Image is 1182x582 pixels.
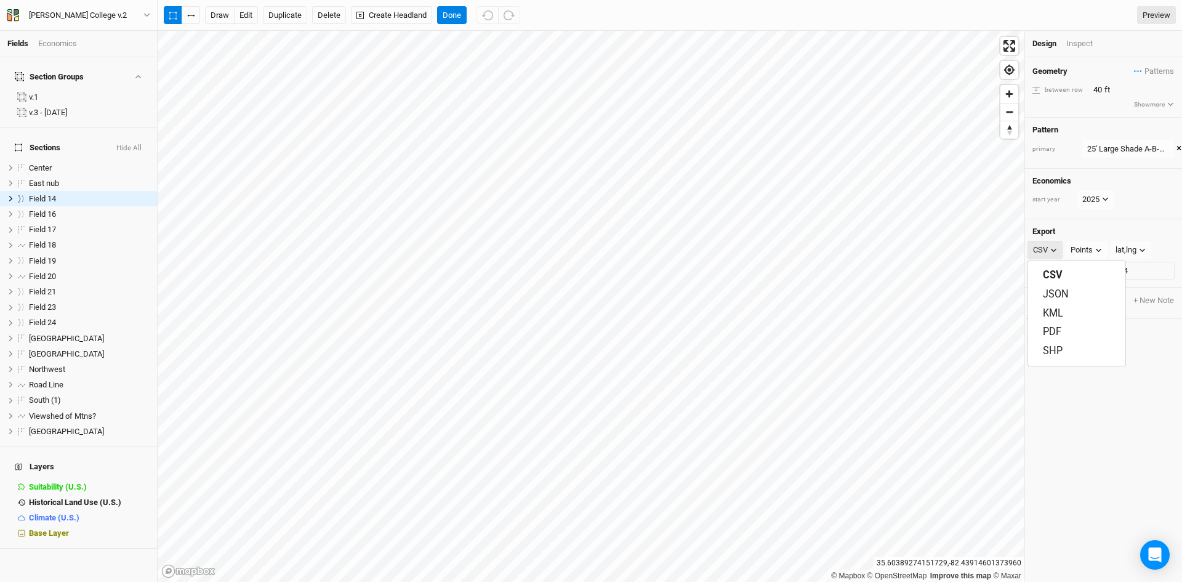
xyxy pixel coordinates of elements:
span: South (1) [29,395,61,405]
div: Historical Land Use (U.S.) [29,498,150,507]
div: Field 14 [29,194,150,204]
button: Undo (^z) [476,6,499,25]
div: Open Intercom Messenger [1140,540,1170,570]
span: JSON [1043,288,1069,302]
button: lat,lng [1110,241,1151,259]
div: Economics [38,38,77,49]
a: Improve this map [930,572,991,580]
button: Zoom out [1000,103,1018,121]
span: Field 23 [29,302,56,312]
a: Mapbox [831,572,865,580]
span: Northwest [29,365,65,374]
div: South (1) [29,395,150,405]
a: Maxar [993,572,1021,580]
div: Field 16 [29,209,150,219]
button: Create Headland [351,6,432,25]
div: Field 20 [29,272,150,281]
div: 25' Large Shade A-B-A-B-C-B 10 [1087,143,1168,155]
button: Showmore [1133,99,1175,110]
button: Done [437,6,467,25]
div: Inspect [1066,38,1110,49]
div: CSV [1033,244,1048,256]
span: Field 20 [29,272,56,281]
span: Field 16 [29,209,56,219]
div: East nub [29,179,150,188]
button: CSV [1027,241,1063,259]
button: × [1176,142,1181,156]
div: North Center [29,334,150,344]
span: Center [29,163,52,172]
div: Center [29,163,150,173]
button: [PERSON_NAME] College v.2 [6,9,151,22]
div: Design [1032,38,1056,49]
canvas: Map [158,31,1024,582]
div: Warren Wilson College v.2 [29,9,127,22]
button: draw [205,6,235,25]
button: 25' Large Shade A-B-A-B-C-B 10 [1082,140,1174,158]
button: Find my location [1000,61,1018,79]
a: Mapbox logo [161,564,215,578]
div: primary [1032,145,1075,154]
span: Enter fullscreen [1000,37,1018,55]
span: [GEOGRAPHIC_DATA] [29,349,104,358]
div: Section Groups [15,72,84,82]
button: Patterns [1133,65,1175,78]
div: North East [29,349,150,359]
div: v.3 - 9.10.25 [29,108,150,118]
div: Base Layer [29,528,150,538]
div: Points [1071,244,1093,256]
div: lat,lng [1116,244,1136,256]
div: Field 18 [29,240,150,250]
span: Field 21 [29,287,56,296]
span: East nub [29,179,59,188]
div: Northwest [29,365,150,374]
div: West Center [29,427,150,437]
span: Suitability (U.S.) [29,482,87,491]
button: Show section groups [132,73,143,81]
button: Delete [312,6,346,25]
span: Patterns [1134,65,1174,78]
button: Zoom in [1000,85,1018,103]
span: Climate (U.S.) [29,513,79,522]
span: Field 18 [29,240,56,249]
h4: Geometry [1032,67,1067,76]
a: Preview [1137,6,1176,25]
span: Sections [15,143,60,153]
span: Road Line [29,380,63,389]
div: Road Line [29,380,150,390]
button: Reset bearing to north [1000,121,1018,139]
div: Suitability (U.S.) [29,482,150,492]
a: Fields [7,39,28,48]
span: Viewshed of Mtns? [29,411,96,421]
div: Field 17 [29,225,150,235]
div: 35.60389274151729 , -82.43914601373960 [874,557,1024,570]
span: [GEOGRAPHIC_DATA] [29,334,104,343]
div: Field 19 [29,256,150,266]
h4: Economics [1032,176,1175,186]
span: Historical Land Use (U.S.) [29,498,121,507]
span: Field 14 [29,194,56,203]
button: Hide All [116,144,142,153]
div: Field 24 [29,318,150,328]
div: [PERSON_NAME] College v.2 [29,9,127,22]
span: [GEOGRAPHIC_DATA] [29,427,104,436]
div: Climate (U.S.) [29,513,150,523]
span: CSV [1043,269,1063,283]
button: Points [1065,241,1108,259]
button: edit [234,6,258,25]
button: Redo (^Z) [498,6,520,25]
a: OpenStreetMap [867,572,927,580]
h4: Pattern [1032,125,1175,135]
div: Field 23 [29,302,150,312]
h4: Layers [7,455,150,479]
div: v.1 [29,92,150,102]
div: between row [1032,86,1087,95]
button: Duplicate [263,6,307,25]
h4: Export [1032,227,1175,236]
span: SHP [1043,344,1063,358]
